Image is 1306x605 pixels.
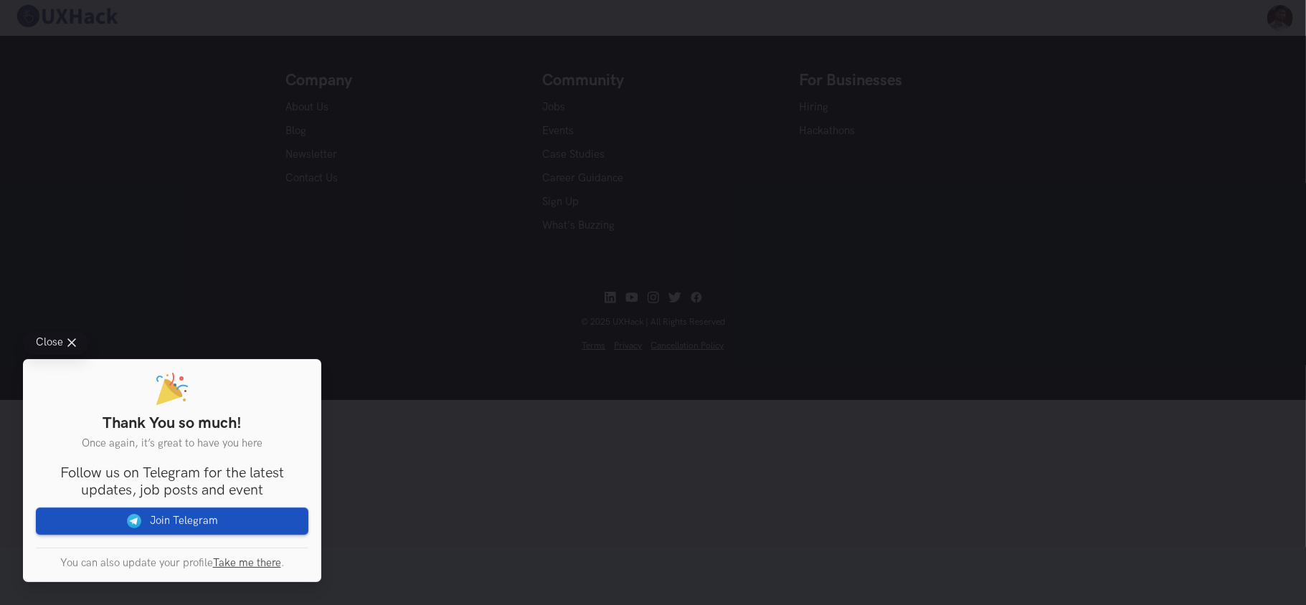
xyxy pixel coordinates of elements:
p: You can also update your profile . [36,557,308,569]
h1: Thank You so much! [36,414,308,433]
h5: Follow us on Telegram for the latest updates, job posts and event [36,465,308,499]
span: Close [36,338,63,348]
a: Join Telegram [36,508,308,535]
img: telegram logo [127,514,150,528]
button: Close [23,331,89,355]
p: Once again, it’s great to have you here [36,437,308,452]
a: Take me there [213,557,281,569]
